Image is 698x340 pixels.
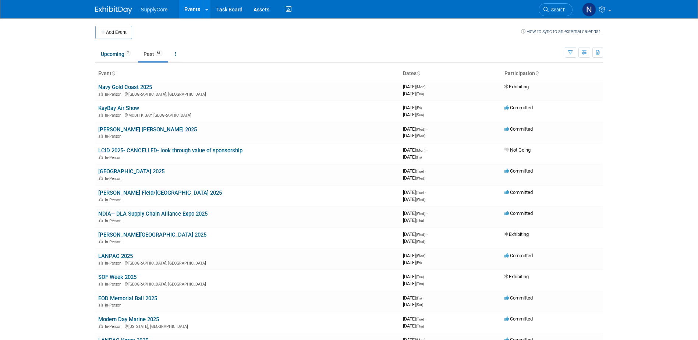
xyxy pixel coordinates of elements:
a: KayBay Air Show [98,105,139,111]
th: Event [95,67,400,80]
span: (Wed) [416,254,425,258]
span: (Mon) [416,85,425,89]
a: [PERSON_NAME] [PERSON_NAME] 2025 [98,126,197,133]
span: [DATE] [403,133,425,138]
th: Participation [502,67,603,80]
span: Committed [504,126,533,132]
span: [DATE] [403,196,425,202]
span: [DATE] [403,260,422,265]
span: [DATE] [403,316,426,322]
span: In-Person [105,92,124,97]
span: In-Person [105,155,124,160]
span: (Fri) [416,296,422,300]
span: In-Person [105,240,124,244]
span: - [423,295,424,301]
span: [DATE] [403,210,428,216]
span: (Thu) [416,324,424,328]
a: Modern Day Marine 2025 [98,316,159,323]
span: [DATE] [403,154,422,160]
span: In-Person [105,219,124,223]
span: - [426,84,428,89]
img: In-Person Event [99,198,103,201]
th: Dates [400,67,502,80]
span: Committed [504,168,533,174]
span: (Wed) [416,240,425,244]
div: [GEOGRAPHIC_DATA], [GEOGRAPHIC_DATA] [98,260,397,266]
span: Search [549,7,566,13]
span: [DATE] [403,253,428,258]
span: [DATE] [403,126,428,132]
span: (Wed) [416,176,425,180]
a: EOD Memorial Ball 2025 [98,295,157,302]
span: (Tue) [416,317,424,321]
span: Committed [504,190,533,195]
span: In-Person [105,113,124,118]
span: [DATE] [403,190,426,195]
a: LANPAC 2025 [98,253,133,259]
span: (Thu) [416,282,424,286]
span: [DATE] [403,147,428,153]
a: LCID 2025- CANCELLED- look through value of sponsorship [98,147,242,154]
span: In-Person [105,282,124,287]
span: - [426,253,428,258]
span: - [426,210,428,216]
div: MCBH K BAY, [GEOGRAPHIC_DATA] [98,112,397,118]
span: (Mon) [416,148,425,152]
span: [DATE] [403,217,424,223]
span: (Sun) [416,113,424,117]
span: [DATE] [403,295,424,301]
span: [DATE] [403,274,426,279]
span: (Tue) [416,169,424,173]
span: [DATE] [403,302,423,307]
span: - [426,231,428,237]
span: In-Person [105,303,124,308]
img: In-Person Event [99,324,103,328]
span: [DATE] [403,84,428,89]
img: In-Person Event [99,155,103,159]
span: In-Person [105,134,124,139]
a: SOF Week 2025 [98,274,137,280]
span: In-Person [105,261,124,266]
img: ExhibitDay [95,6,132,14]
span: [DATE] [403,168,426,174]
a: [GEOGRAPHIC_DATA] 2025 [98,168,164,175]
span: - [425,190,426,195]
img: In-Person Event [99,176,103,180]
div: [US_STATE], [GEOGRAPHIC_DATA] [98,323,397,329]
a: Upcoming7 [95,47,137,61]
span: [DATE] [403,105,424,110]
span: (Wed) [416,127,425,131]
span: Committed [504,105,533,110]
span: (Fri) [416,155,422,159]
span: (Wed) [416,198,425,202]
span: (Thu) [416,219,424,223]
span: [DATE] [403,323,424,329]
span: [DATE] [403,231,428,237]
span: Committed [504,253,533,258]
a: Sort by Event Name [111,70,115,76]
span: [DATE] [403,281,424,286]
span: SupplyCore [141,7,168,13]
a: NDIA-- DLA Supply Chain Alliance Expo 2025 [98,210,208,217]
span: Exhibiting [504,84,529,89]
img: In-Person Event [99,261,103,265]
span: [DATE] [403,112,424,117]
a: Sort by Participation Type [535,70,539,76]
img: In-Person Event [99,240,103,243]
span: - [423,105,424,110]
span: [DATE] [403,238,425,244]
img: Nellie Miller [582,3,596,17]
a: Past61 [138,47,168,61]
span: (Thu) [416,92,424,96]
span: Committed [504,295,533,301]
span: (Tue) [416,275,424,279]
span: (Sat) [416,303,423,307]
span: (Wed) [416,134,425,138]
span: Exhibiting [504,274,529,279]
a: [PERSON_NAME][GEOGRAPHIC_DATA] 2025 [98,231,206,238]
a: Navy Gold Coast 2025 [98,84,152,91]
img: In-Person Event [99,134,103,138]
span: 7 [125,50,131,56]
span: In-Person [105,176,124,181]
span: In-Person [105,198,124,202]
